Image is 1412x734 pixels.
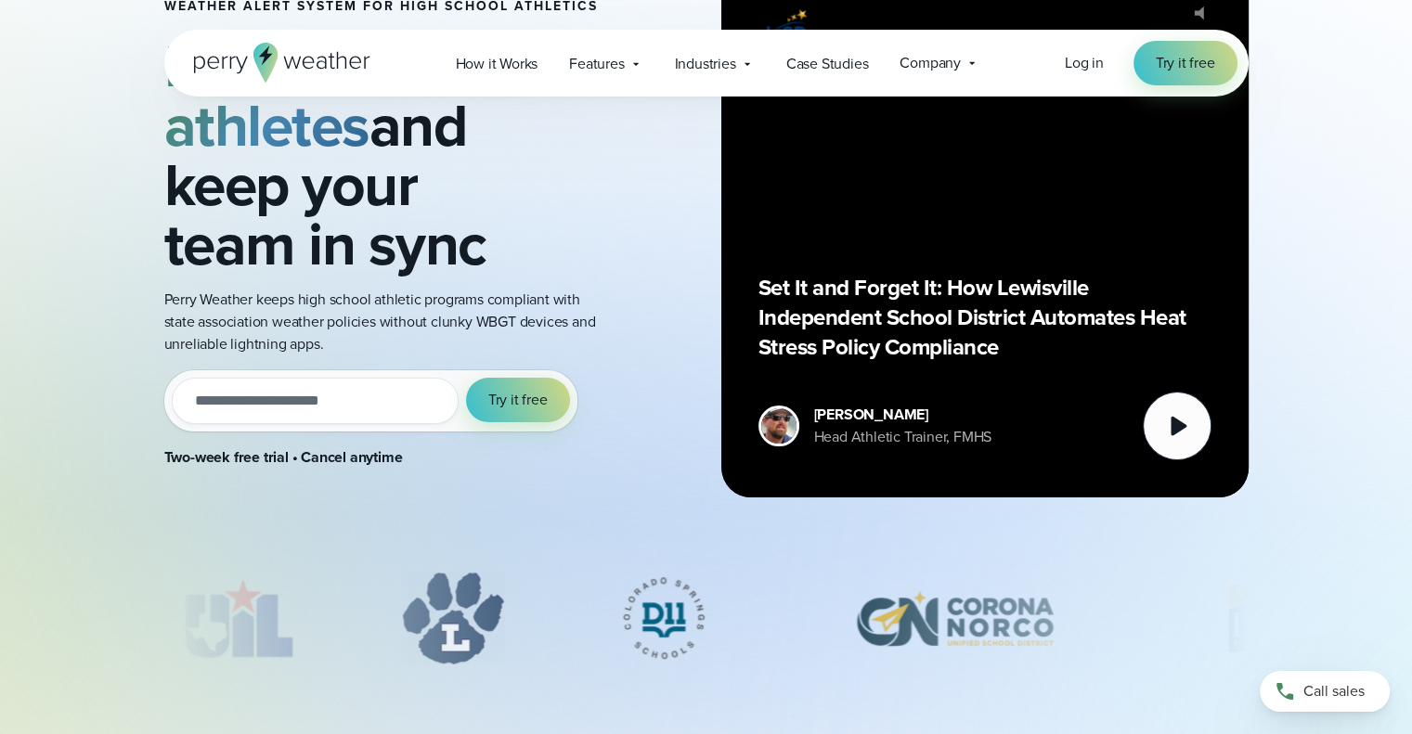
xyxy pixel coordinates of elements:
span: How it Works [456,53,538,75]
span: Industries [675,53,736,75]
div: Head Athletic Trainer, FMHS [814,426,992,448]
p: Perry Weather keeps high school athletic programs compliant with state association weather polici... [164,289,599,355]
a: Case Studies [771,45,885,83]
a: How it Works [440,45,554,83]
strong: Protect student athletes [164,22,561,169]
span: Company [900,52,961,74]
p: Set It and Forget It: How Lewisville Independent School District Automates Heat Stress Policy Com... [758,273,1211,362]
div: slideshow [164,572,1249,674]
h2: and keep your team in sync [164,36,599,274]
span: Try it free [488,389,548,411]
span: Log in [1065,52,1104,73]
div: 2 of 12 [401,572,504,664]
span: Features [569,53,624,75]
div: 1 of 12 [163,572,312,664]
div: 3 of 12 [593,572,733,664]
div: [PERSON_NAME] [814,404,992,426]
span: Case Studies [786,53,869,75]
div: 4 of 12 [823,572,1086,664]
strong: Two-week free trial • Cancel anytime [164,446,403,468]
button: Try it free [466,378,570,422]
a: Try it free [1133,41,1237,85]
a: Log in [1065,52,1104,74]
span: Call sales [1303,680,1365,702]
a: Call sales [1260,671,1390,712]
span: Try it free [1156,52,1215,74]
img: cody-henschke-headshot [761,408,797,444]
img: Lewisville ISD logo [758,7,814,49]
img: Colorado-Springs-School-District.svg [593,572,733,664]
img: UIL.svg [163,572,312,664]
img: Corona-Norco-Unified-School-District.svg [823,572,1086,664]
